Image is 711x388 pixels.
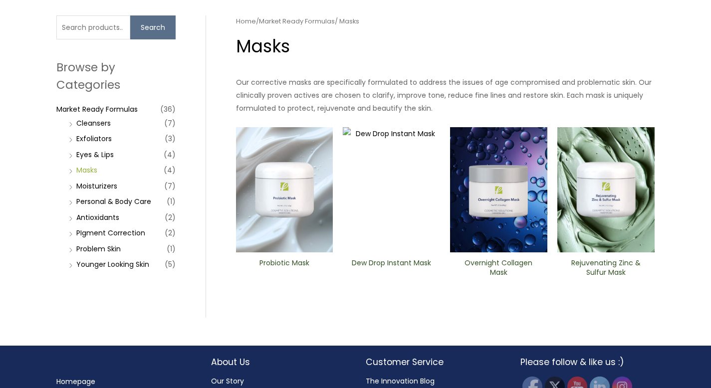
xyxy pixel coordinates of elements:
[56,377,95,387] a: Homepage
[56,59,176,93] h2: Browse by Categories
[236,127,333,253] img: Probiotic Mask
[566,258,646,281] a: Rejuvenating Zinc & Sulfur ​Mask
[76,244,121,254] a: Problem Skin
[164,148,176,162] span: (4)
[76,259,149,269] a: Younger Looking Skin
[236,76,655,115] p: Our corrective masks are specifically formulated to address the issues of age compromised and pro...
[164,116,176,130] span: (7)
[76,118,111,128] a: Cleansers
[366,376,435,386] a: The Innovation Blog
[76,181,117,191] a: Moisturizers
[236,34,655,58] h1: Masks
[76,196,151,206] a: Personal & Body Care
[76,150,114,160] a: Eyes & Lips
[130,15,176,39] button: Search
[56,375,191,388] nav: Menu
[236,16,256,26] a: Home
[351,258,432,277] h2: Dew Drop Instant Mask
[76,212,119,222] a: Antioxidants
[366,356,500,369] h2: Customer Service
[165,226,176,240] span: (2)
[167,242,176,256] span: (1)
[450,127,547,253] img: Overnight Collagen Mask
[557,127,655,253] img: Rejuvenating Zinc & Sulfur ​Mask
[236,15,655,27] nav: Breadcrumb
[56,15,130,39] input: Search products…
[351,258,432,281] a: Dew Drop Instant Mask
[56,104,138,114] a: Market Ready Formulas
[244,258,324,281] a: Probiotic Mask
[244,258,324,277] h2: Probiotic Mask
[76,134,112,144] a: Exfoliators
[211,356,346,369] h2: About Us
[165,132,176,146] span: (3)
[259,16,335,26] a: Market Ready Formulas
[566,258,646,277] h2: Rejuvenating Zinc & Sulfur ​Mask
[160,102,176,116] span: (36)
[76,165,97,175] a: Masks
[211,376,244,386] a: Our Story
[76,228,145,238] a: PIgment Correction
[167,194,176,208] span: (1)
[343,127,440,253] img: Dew Drop Instant Mask
[164,163,176,177] span: (4)
[459,258,539,277] h2: Overnight Collagen Mask
[165,257,176,271] span: (5)
[459,258,539,281] a: Overnight Collagen Mask
[520,356,655,369] h2: Please follow & like us :)
[164,179,176,193] span: (7)
[165,210,176,224] span: (2)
